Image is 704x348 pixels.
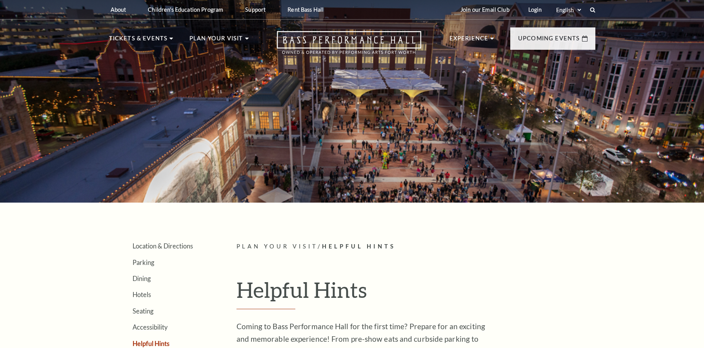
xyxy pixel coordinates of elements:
a: Helpful Hints [133,340,169,347]
a: Location & Directions [133,242,193,250]
p: Upcoming Events [518,34,580,48]
p: Plan Your Visit [189,34,243,48]
a: Dining [133,275,151,282]
span: Plan Your Visit [236,243,318,250]
span: Helpful Hints [322,243,396,250]
a: Accessibility [133,323,167,331]
p: Support [245,6,266,13]
a: Hotels [133,291,151,298]
p: About [111,6,126,13]
h1: Helpful Hints [236,277,595,309]
p: Tickets & Events [109,34,168,48]
p: Rent Bass Hall [287,6,324,13]
select: Select: [555,6,582,14]
p: Children's Education Program [148,6,223,13]
a: Seating [133,307,153,315]
p: Experience [449,34,489,48]
a: Parking [133,259,154,266]
p: / [236,242,595,252]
